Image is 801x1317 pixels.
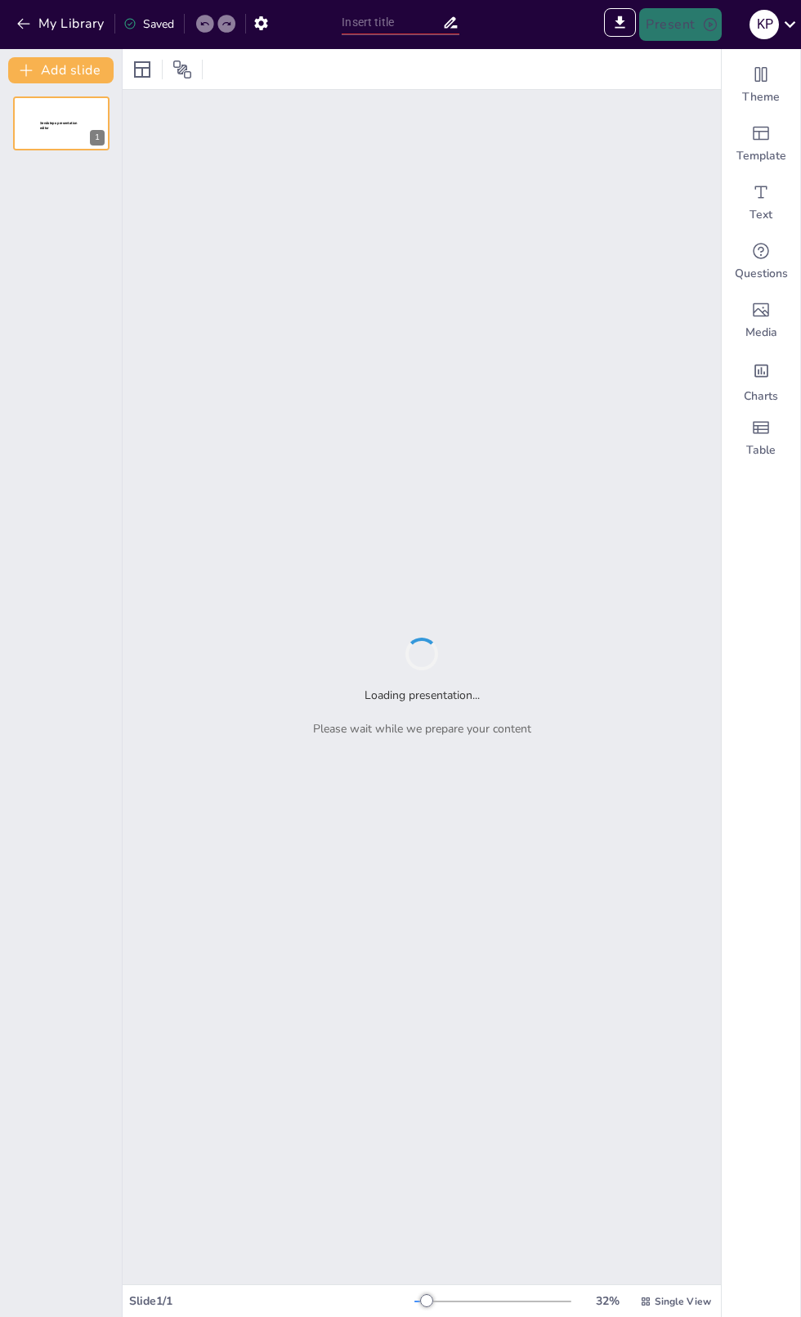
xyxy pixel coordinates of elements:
div: Saved [123,16,174,33]
span: Theme [742,89,780,105]
span: Table [746,442,776,459]
div: Change the overall theme [722,56,800,114]
span: Media [745,325,777,341]
div: Add text boxes [722,173,800,232]
span: Position [172,60,192,79]
input: Insert title [342,11,441,34]
button: Present [639,8,721,41]
span: Sendsteps presentation editor [40,121,78,130]
div: Add charts and graphs [722,350,800,409]
span: Text [750,207,772,223]
span: Single View [655,1294,711,1309]
div: Sendsteps presentation editor1 [13,96,110,150]
div: Add images, graphics, shapes or video [722,291,800,350]
div: 1 [90,130,105,146]
div: Layout [129,56,155,83]
button: My Library [12,11,111,37]
div: K P [750,10,779,39]
button: Add slide [8,57,114,83]
div: Add ready made slides [722,114,800,173]
div: 32 % [588,1292,627,1310]
button: K P [750,8,779,41]
span: Export to PowerPoint [604,8,636,41]
h2: Loading presentation... [365,687,480,704]
span: Template [736,148,786,164]
div: Slide 1 / 1 [129,1292,414,1310]
div: Add a table [722,409,800,468]
p: Please wait while we prepare your content [313,720,531,737]
span: Charts [744,388,778,405]
span: Questions [735,266,788,282]
div: Get real-time input from your audience [722,232,800,291]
